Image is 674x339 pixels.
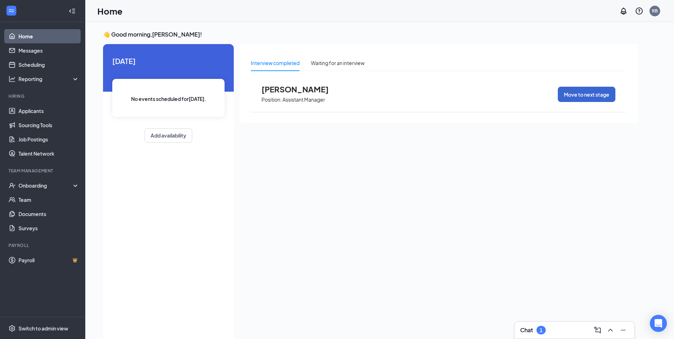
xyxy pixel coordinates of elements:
div: 1 [540,327,543,333]
div: Interview completed [251,59,300,67]
a: Applicants [18,104,79,118]
span: [DATE] [112,55,225,66]
svg: Collapse [69,7,76,15]
p: Position: [261,96,282,103]
button: Add availability [145,128,192,142]
svg: WorkstreamLogo [8,7,15,14]
div: Team Management [9,168,78,174]
svg: Notifications [619,7,628,15]
button: Minimize [618,324,629,336]
div: RB [652,8,658,14]
a: Home [18,29,79,43]
a: Surveys [18,221,79,235]
button: ChevronUp [605,324,616,336]
h3: Chat [520,326,533,334]
svg: Settings [9,325,16,332]
h3: 👋 Good morning, [PERSON_NAME] ! [103,31,637,38]
button: ComposeMessage [592,324,603,336]
svg: QuestionInfo [635,7,643,15]
div: Waiting for an interview [311,59,365,67]
div: Hiring [9,93,78,99]
p: Assistant Manager [282,96,325,103]
a: Scheduling [18,58,79,72]
div: Payroll [9,242,78,248]
svg: Analysis [9,75,16,82]
span: No events scheduled for [DATE] . [131,95,206,103]
div: Onboarding [18,182,73,189]
a: Job Postings [18,132,79,146]
a: Team [18,193,79,207]
svg: UserCheck [9,182,16,189]
svg: ComposeMessage [593,326,602,334]
div: Switch to admin view [18,325,68,332]
a: Messages [18,43,79,58]
a: Documents [18,207,79,221]
h1: Home [97,5,123,17]
svg: Minimize [619,326,627,334]
div: Open Intercom Messenger [650,315,667,332]
span: [PERSON_NAME] [261,85,340,94]
a: PayrollCrown [18,253,79,267]
svg: ChevronUp [606,326,615,334]
a: Sourcing Tools [18,118,79,132]
a: Talent Network [18,146,79,161]
div: Reporting [18,75,80,82]
button: Move to next stage [558,87,615,102]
